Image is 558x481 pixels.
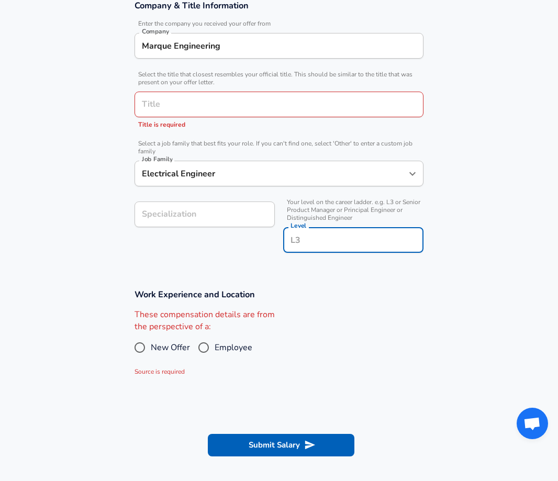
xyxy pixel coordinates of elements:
input: Software Engineer [139,96,419,113]
label: These compensation details are from the perspective of a: [135,309,275,333]
span: New Offer [151,341,190,354]
span: Your level on the career ladder. e.g. L3 or Senior Product Manager or Principal Engineer or Disti... [283,198,423,222]
label: Job Family [142,156,173,162]
span: Employee [215,341,252,354]
h3: Work Experience and Location [135,288,423,300]
span: Enter the company you received your offer from [135,20,423,28]
button: Open [405,166,420,181]
label: Level [291,222,306,229]
span: Select a job family that best fits your role. If you can't find one, select 'Other' to enter a cu... [135,140,423,155]
div: Open chat [517,408,548,439]
button: Submit Salary [208,434,354,456]
span: Title is required [138,120,185,129]
span: Select the title that closest resembles your official title. This should be similar to the title ... [135,71,423,86]
label: Company [142,28,169,35]
input: Google [139,38,419,54]
input: Specialization [135,202,275,227]
p: Source is required [135,367,275,377]
input: L3 [288,232,419,248]
input: Software Engineer [139,165,403,182]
